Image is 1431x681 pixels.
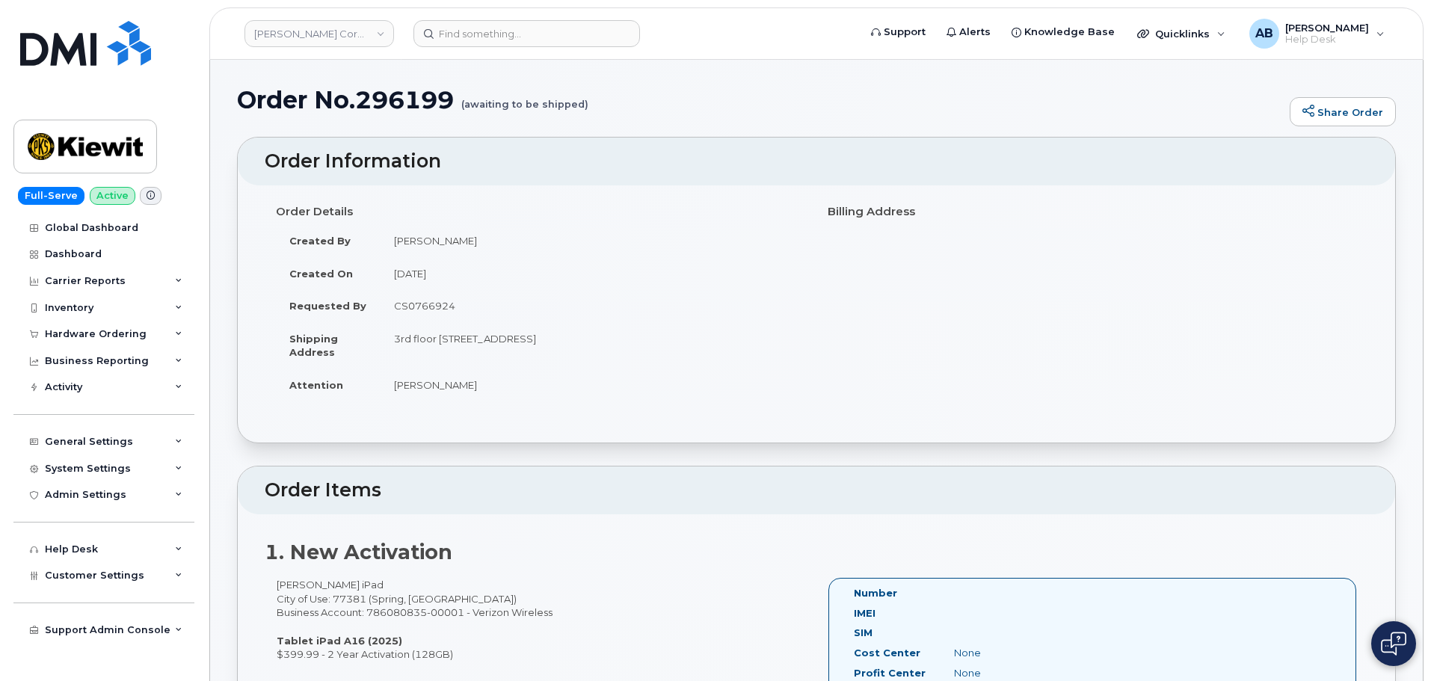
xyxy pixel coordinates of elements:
[381,289,805,322] td: CS0766924
[265,578,816,661] div: [PERSON_NAME] iPad City of Use: 77381 (Spring, [GEOGRAPHIC_DATA]) Business Account: 786080835-000...
[943,646,1083,660] div: None
[289,235,351,247] strong: Created By
[854,646,920,660] label: Cost Center
[1381,632,1406,656] img: Open chat
[237,87,1282,113] h1: Order No.296199
[289,379,343,391] strong: Attention
[289,268,353,280] strong: Created On
[381,224,805,257] td: [PERSON_NAME]
[854,626,873,640] label: SIM
[265,480,1368,501] h2: Order Items
[854,606,875,620] label: IMEI
[1290,97,1396,127] a: Share Order
[854,666,926,680] label: Profit Center
[277,635,402,647] strong: Tablet iPad A16 (2025)
[381,369,805,401] td: [PERSON_NAME]
[276,206,805,218] h4: Order Details
[461,87,588,110] small: (awaiting to be shipped)
[828,206,1357,218] h4: Billing Address
[943,666,1083,680] div: None
[289,333,338,359] strong: Shipping Address
[381,322,805,369] td: 3rd floor [STREET_ADDRESS]
[265,540,452,564] strong: 1. New Activation
[854,586,897,600] label: Number
[381,257,805,290] td: [DATE]
[265,151,1368,172] h2: Order Information
[289,300,366,312] strong: Requested By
